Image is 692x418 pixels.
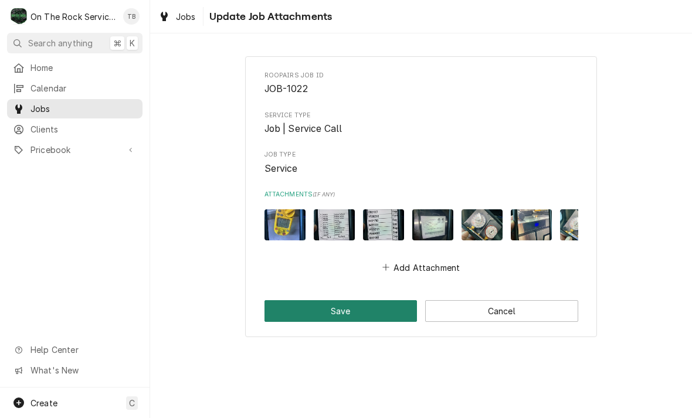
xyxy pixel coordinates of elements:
div: TB [123,8,140,25]
span: Home [30,62,137,74]
span: Roopairs Job ID [264,82,578,96]
div: Attachments [264,190,578,276]
a: Go to Pricebook [7,140,143,159]
span: Create [30,398,57,408]
span: What's New [30,364,135,376]
a: Jobs [7,99,143,118]
button: Cancel [425,300,578,322]
label: Attachments [264,190,578,199]
div: Roopairs Job ID [264,71,578,96]
div: O [11,8,27,25]
img: Lz9IbowzQWOyGcSJmlcF [560,209,601,240]
img: b7KvXG7HSTO4KWh6wxUn [363,209,404,240]
div: Job Type [264,150,578,175]
img: 82032lItQLKkXajH5Ul4 [511,209,552,240]
span: Pricebook [30,144,119,156]
a: Clients [7,120,143,139]
a: Home [7,58,143,77]
span: Roopairs Job ID [264,71,578,80]
span: Service [264,163,298,174]
div: Job Pause Form [264,71,578,276]
img: wWINAab9RN2tTl1Cjagb [462,209,503,240]
div: Service Type [264,111,578,136]
div: Todd Brady's Avatar [123,8,140,25]
span: Service Type [264,111,578,120]
span: K [130,37,135,49]
button: Save [264,300,418,322]
a: Go to What's New [7,361,143,380]
span: C [129,397,135,409]
button: Add Attachment [380,259,462,276]
span: Job Type [264,150,578,159]
span: Service Type [264,122,578,136]
span: Job | Service Call [264,123,342,134]
a: Jobs [154,7,201,26]
span: ( if any ) [313,191,335,198]
button: Search anything⌘K [7,33,143,53]
a: Calendar [7,79,143,98]
div: Button Group Row [264,300,578,322]
img: eOquqLvLQNOAc40UwiJH [264,209,306,240]
span: JOB-1022 [264,83,308,94]
span: Clients [30,123,137,135]
span: ⌘ [113,37,121,49]
span: Jobs [30,103,137,115]
div: Job Pause [245,56,597,337]
div: Button Group [264,300,578,322]
span: Update Job Attachments [206,9,333,25]
img: p4MctSORTs2EkKPEOSrE [412,209,453,240]
span: Help Center [30,344,135,356]
div: On The Rock Services's Avatar [11,8,27,25]
span: Job Type [264,162,578,176]
img: t9UoFFISOWxVXXSJEuVg [314,209,355,240]
span: Jobs [176,11,196,23]
span: Search anything [28,37,93,49]
span: Calendar [30,82,137,94]
a: Go to Help Center [7,340,143,359]
div: On The Rock Services [30,11,117,23]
